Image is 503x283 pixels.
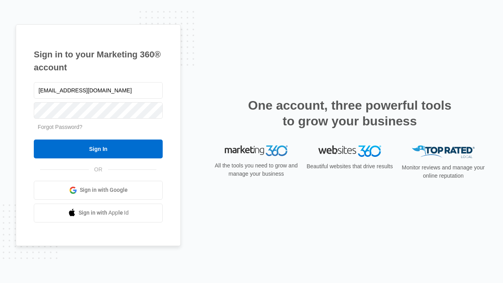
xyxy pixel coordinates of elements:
[412,145,475,158] img: Top Rated Local
[34,181,163,200] a: Sign in with Google
[34,140,163,158] input: Sign In
[89,165,108,174] span: OR
[34,204,163,222] a: Sign in with Apple Id
[34,82,163,99] input: Email
[306,162,394,171] p: Beautiful websites that drive results
[79,209,129,217] span: Sign in with Apple Id
[80,186,128,194] span: Sign in with Google
[212,162,300,178] p: All the tools you need to grow and manage your business
[38,124,83,130] a: Forgot Password?
[34,48,163,74] h1: Sign in to your Marketing 360® account
[399,164,487,180] p: Monitor reviews and manage your online reputation
[318,145,381,157] img: Websites 360
[225,145,288,156] img: Marketing 360
[246,97,454,129] h2: One account, three powerful tools to grow your business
